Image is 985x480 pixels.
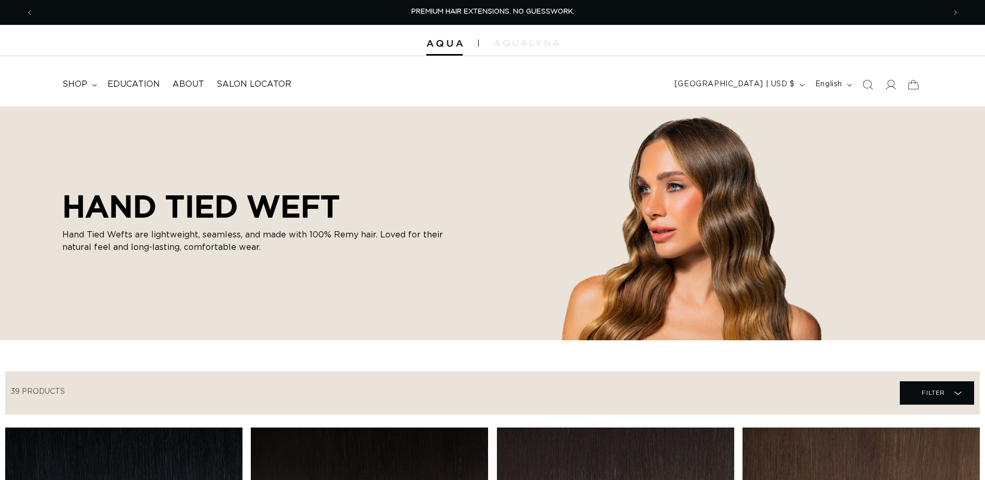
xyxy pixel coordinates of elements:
[210,73,298,96] a: Salon Locator
[107,79,160,90] span: Education
[217,79,291,90] span: Salon Locator
[815,79,842,90] span: English
[922,383,945,403] span: Filter
[101,73,166,96] a: Education
[18,3,41,22] button: Previous announcement
[856,73,879,96] summary: Search
[426,40,463,47] img: Aqua Hair Extensions
[62,79,87,90] span: shop
[411,8,574,15] span: PREMIUM HAIR EXTENSIONS. NO GUESSWORK.
[166,73,210,96] a: About
[668,75,809,95] button: [GEOGRAPHIC_DATA] | USD $
[944,3,967,22] button: Next announcement
[900,381,974,405] summary: Filter
[62,229,457,254] p: Hand Tied Wefts are lightweight, seamless, and made with 100% Remy hair. Loved for their natural ...
[809,75,856,95] button: English
[674,79,795,90] span: [GEOGRAPHIC_DATA] | USD $
[172,79,204,90] span: About
[494,40,559,46] img: aqualyna.com
[11,388,65,395] span: 39 products
[62,188,457,224] h2: HAND TIED WEFT
[56,73,101,96] summary: shop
